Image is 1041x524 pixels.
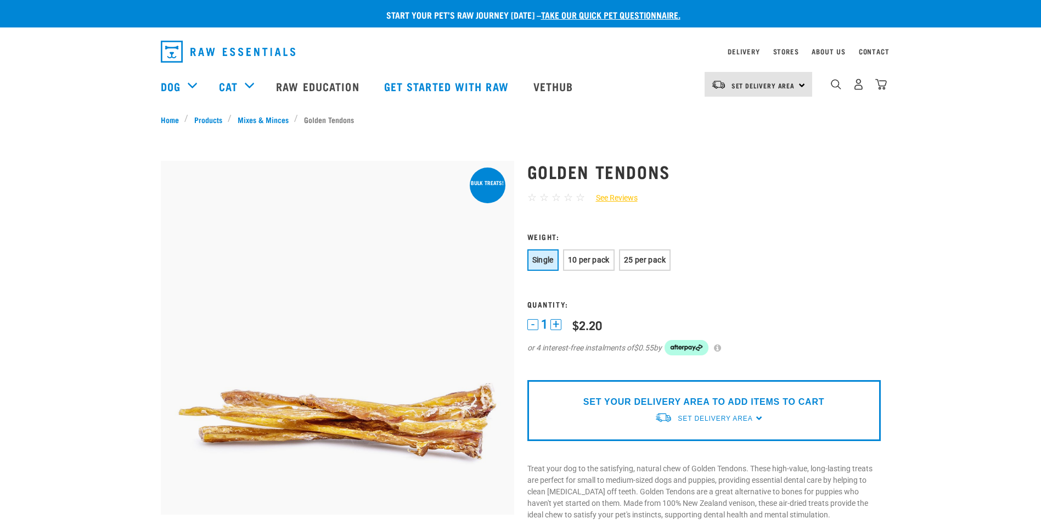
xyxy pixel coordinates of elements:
[655,412,672,423] img: van-moving.png
[527,340,881,355] div: or 4 interest-free instalments of by
[550,319,561,330] button: +
[161,114,881,125] nav: breadcrumbs
[539,191,549,204] span: ☆
[859,49,890,53] a: Contact
[522,64,587,108] a: Vethub
[527,249,559,271] button: Single
[232,114,294,125] a: Mixes & Minces
[624,255,666,264] span: 25 per pack
[568,255,610,264] span: 10 per pack
[161,161,514,515] img: 1293 Golden Tendons 01
[152,36,890,67] nav: dropdown navigation
[527,191,537,204] span: ☆
[527,161,881,181] h1: Golden Tendons
[373,64,522,108] a: Get started with Raw
[527,232,881,241] h3: Weight:
[853,79,864,90] img: user.png
[812,49,845,53] a: About Us
[619,249,671,271] button: 25 per pack
[875,79,887,90] img: home-icon@2x.png
[161,41,295,63] img: Raw Essentials Logo
[831,79,841,90] img: home-icon-1@2x.png
[541,319,548,330] span: 1
[678,415,752,422] span: Set Delivery Area
[527,319,538,330] button: -
[564,191,573,204] span: ☆
[161,78,181,94] a: Dog
[711,80,726,90] img: van-moving.png
[532,255,554,264] span: Single
[572,318,602,332] div: $2.20
[728,49,759,53] a: Delivery
[583,395,824,409] p: SET YOUR DELIVERY AREA TO ADD ITEMS TO CART
[563,249,615,271] button: 10 per pack
[773,49,799,53] a: Stores
[527,300,881,308] h3: Quantity:
[576,191,585,204] span: ☆
[161,114,185,125] a: Home
[585,192,638,204] a: See Reviews
[665,340,708,355] img: Afterpay
[541,12,680,17] a: take our quick pet questionnaire.
[219,78,238,94] a: Cat
[731,83,795,87] span: Set Delivery Area
[634,342,654,354] span: $0.55
[265,64,373,108] a: Raw Education
[552,191,561,204] span: ☆
[527,463,881,521] p: Treat your dog to the satisfying, natural chew of Golden Tendons. These high-value, long-lasting ...
[188,114,228,125] a: Products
